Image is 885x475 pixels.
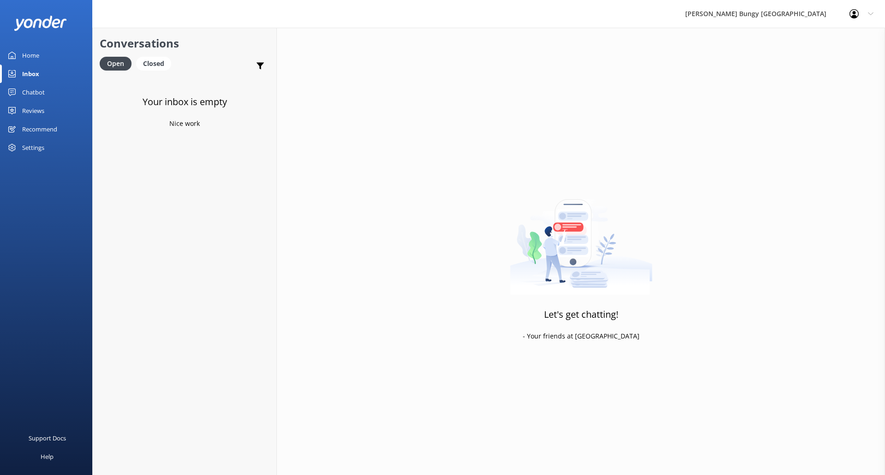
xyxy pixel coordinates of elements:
[29,429,66,447] div: Support Docs
[22,83,45,101] div: Chatbot
[169,119,200,129] p: Nice work
[544,307,618,322] h3: Let's get chatting!
[22,65,39,83] div: Inbox
[510,180,652,295] img: artwork of a man stealing a conversation from at giant smartphone
[143,95,227,109] h3: Your inbox is empty
[136,57,171,71] div: Closed
[100,35,269,52] h2: Conversations
[100,58,136,68] a: Open
[22,120,57,138] div: Recommend
[22,138,44,157] div: Settings
[14,16,67,31] img: yonder-white-logo.png
[41,447,54,466] div: Help
[100,57,132,71] div: Open
[523,331,640,341] p: - Your friends at [GEOGRAPHIC_DATA]
[22,46,39,65] div: Home
[22,101,44,120] div: Reviews
[136,58,176,68] a: Closed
